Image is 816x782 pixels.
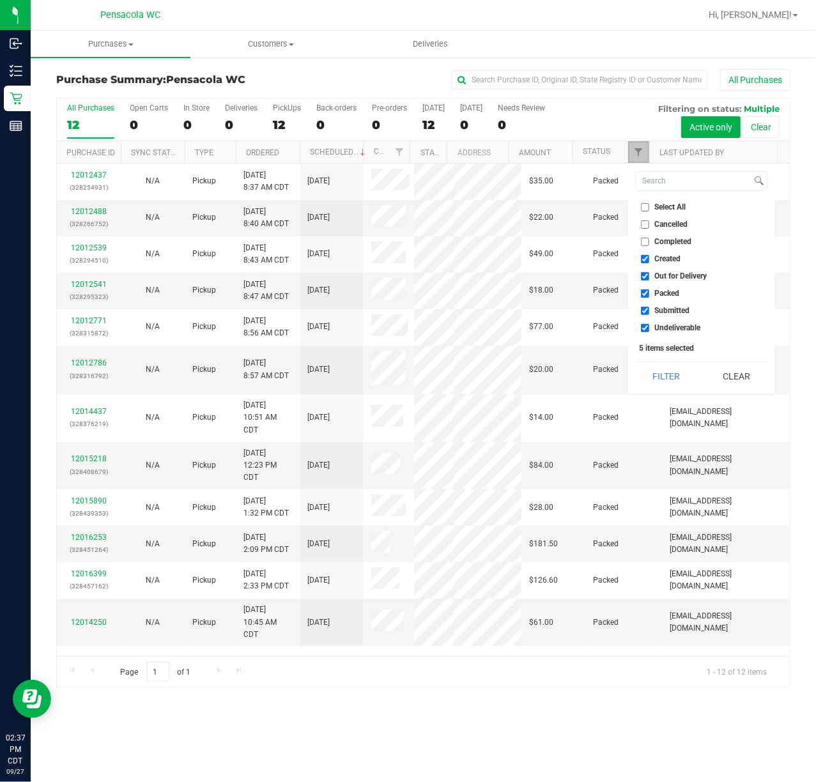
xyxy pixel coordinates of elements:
span: Created [655,255,681,263]
a: 12014250 [71,618,107,627]
inline-svg: Inbound [10,37,22,50]
input: Submitted [641,307,649,315]
a: 12012488 [71,207,107,216]
span: [DATE] [307,211,330,224]
a: Filter [628,141,649,163]
span: Packed [655,289,680,297]
span: [DATE] [307,574,330,586]
span: $181.50 [529,538,558,550]
input: Created [641,255,649,263]
input: Search [636,172,752,190]
button: Clear [743,116,780,138]
inline-svg: Reports [10,119,22,132]
button: N/A [146,321,160,333]
a: Type [195,148,213,157]
span: [DATE] 8:40 AM CDT [243,206,289,230]
span: [DATE] [307,538,330,550]
span: Packed [593,364,619,376]
span: Pensacola WC [100,10,160,20]
inline-svg: Retail [10,92,22,105]
span: Pensacola WC [166,73,245,86]
span: Purchases [31,38,190,50]
span: Pickup [192,502,216,514]
button: N/A [146,502,160,514]
span: Multiple [744,103,780,114]
p: (328408679) [65,466,113,478]
span: [DATE] 8:57 AM CDT [243,357,289,381]
span: Pickup [192,617,216,629]
span: Not Applicable [146,176,160,185]
span: Pickup [192,248,216,260]
p: (328315872) [65,327,113,339]
div: 0 [183,118,210,132]
div: Needs Review [498,103,545,112]
span: [DATE] [307,175,330,187]
div: All Purchases [67,103,114,112]
div: 0 [460,118,482,132]
span: $20.00 [529,364,553,376]
span: Pickup [192,574,216,586]
div: 0 [225,118,258,132]
span: Deliveries [396,38,466,50]
span: Not Applicable [146,618,160,627]
input: Undeliverable [641,324,649,332]
span: [DATE] 2:09 PM CDT [243,532,289,556]
span: Filtering on status: [658,103,741,114]
button: N/A [146,175,160,187]
a: 12015218 [71,454,107,463]
span: [DATE] 8:37 AM CDT [243,169,289,194]
span: [EMAIL_ADDRESS][DOMAIN_NAME] [670,495,782,519]
input: Cancelled [641,220,649,229]
button: N/A [146,211,160,224]
button: N/A [146,538,160,550]
p: (328451264) [65,544,113,556]
span: Pickup [192,459,216,471]
span: Not Applicable [146,286,160,295]
span: [EMAIL_ADDRESS][DOMAIN_NAME] [670,532,782,556]
span: Packed [593,175,619,187]
span: Pickup [192,175,216,187]
span: [DATE] [307,459,330,471]
span: [DATE] [307,502,330,514]
span: $61.00 [529,617,553,629]
a: 12012437 [71,171,107,180]
p: (328457162) [65,580,113,592]
span: [EMAIL_ADDRESS][DOMAIN_NAME] [670,453,782,477]
button: N/A [146,248,160,260]
div: 0 [498,118,545,132]
span: [DATE] 8:56 AM CDT [243,315,289,339]
div: Back-orders [316,103,357,112]
span: [EMAIL_ADDRESS][DOMAIN_NAME] [670,568,782,592]
a: Sync Status [131,148,180,157]
a: Scheduled [310,148,368,157]
span: [EMAIL_ADDRESS][DOMAIN_NAME] [670,610,782,634]
span: [DATE] 2:33 PM CDT [243,568,289,592]
span: $14.00 [529,411,553,424]
span: Out for Delivery [655,272,707,280]
span: $77.00 [529,321,553,333]
span: [DATE] [307,284,330,296]
span: $22.00 [529,211,553,224]
span: Packed [593,211,619,224]
span: Packed [593,284,619,296]
span: Pickup [192,321,216,333]
a: Amount [519,148,551,157]
span: Not Applicable [146,539,160,548]
span: Cancelled [655,220,688,228]
button: N/A [146,284,160,296]
button: Active only [681,116,741,138]
span: Completed [655,238,692,245]
a: 12016253 [71,533,107,542]
div: In Store [183,103,210,112]
button: All Purchases [720,69,790,91]
div: [DATE] [422,103,445,112]
div: PickUps [273,103,301,112]
div: Pre-orders [372,103,407,112]
div: Open Carts [130,103,168,112]
a: Last Updated By [659,148,724,157]
p: (328294510) [65,254,113,266]
span: Not Applicable [146,461,160,470]
a: Ordered [246,148,279,157]
span: [DATE] 8:43 AM CDT [243,242,289,266]
p: (328376219) [65,418,113,430]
